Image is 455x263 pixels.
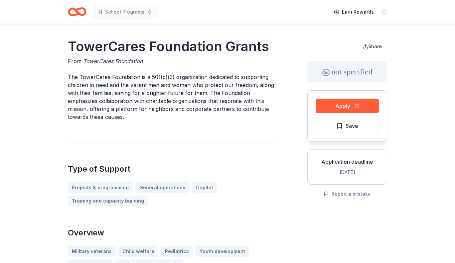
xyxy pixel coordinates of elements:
button: School Programs [92,5,158,19]
span: Save [346,122,358,130]
h1: TowerCares Foundation Grants [68,37,275,56]
h2: Overview [68,227,275,238]
span: Share [368,44,382,49]
a: Earn Rewards [330,6,378,18]
a: Projects & programming [68,182,133,193]
h2: Type of Support [68,164,275,174]
div: not specified [307,61,387,82]
button: Report a mistake [324,190,371,198]
span: TowerCares Foundation [83,58,143,64]
div: From [68,57,275,65]
button: Apply [316,99,379,113]
span: School Programs [105,8,144,16]
a: Capital [192,182,217,193]
div: [DATE] [313,168,381,176]
div: Application deadline [313,158,381,166]
p: The TowerCares Foundation is a 501(c)(3) organization dedicated to supporting children in need an... [68,73,275,121]
a: General operations [135,182,189,193]
a: Home [68,4,86,20]
a: Training and capacity building [68,196,148,206]
button: Save [316,119,379,133]
button: Share [358,40,387,53]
